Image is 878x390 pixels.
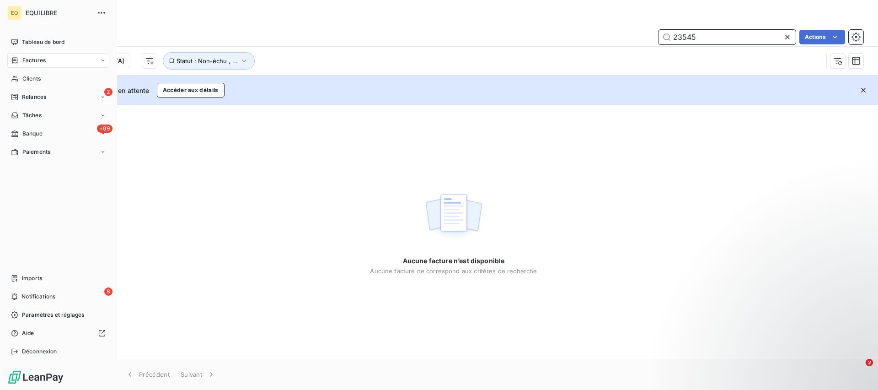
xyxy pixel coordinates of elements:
span: Banque [22,130,43,138]
span: 8 [104,287,112,296]
span: Aucune facture n’est disponible [403,256,505,265]
input: Rechercher [658,30,796,44]
button: Actions [799,30,845,44]
span: Clients [22,75,41,83]
span: Aide [22,329,34,337]
span: Notifications [21,292,55,301]
button: Suivant [175,365,221,384]
img: empty state [424,189,483,246]
span: Aucune facture ne correspond aux critères de recherche [370,267,537,275]
img: Logo LeanPay [7,370,64,385]
span: Paiements [22,148,50,156]
iframe: Intercom notifications message [695,301,878,365]
span: Déconnexion [22,347,57,356]
button: Statut : Non-échu , ... [163,52,255,70]
button: Précédent [120,365,175,384]
span: Imports [22,274,42,282]
span: Factures [22,56,46,65]
span: 2 [866,359,873,366]
span: Paramètres et réglages [22,311,84,319]
div: EQ [7,5,22,20]
span: Tableau de bord [22,38,64,46]
a: Aide [7,326,109,341]
span: Statut : Non-échu , ... [177,57,238,65]
span: 2 [104,88,112,96]
button: Accéder aux détails [157,83,225,97]
span: EQUILIBRE [26,9,91,16]
span: Tâches [22,111,42,119]
iframe: Intercom live chat [847,359,869,381]
span: Relances [22,93,46,101]
span: +99 [97,125,112,133]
